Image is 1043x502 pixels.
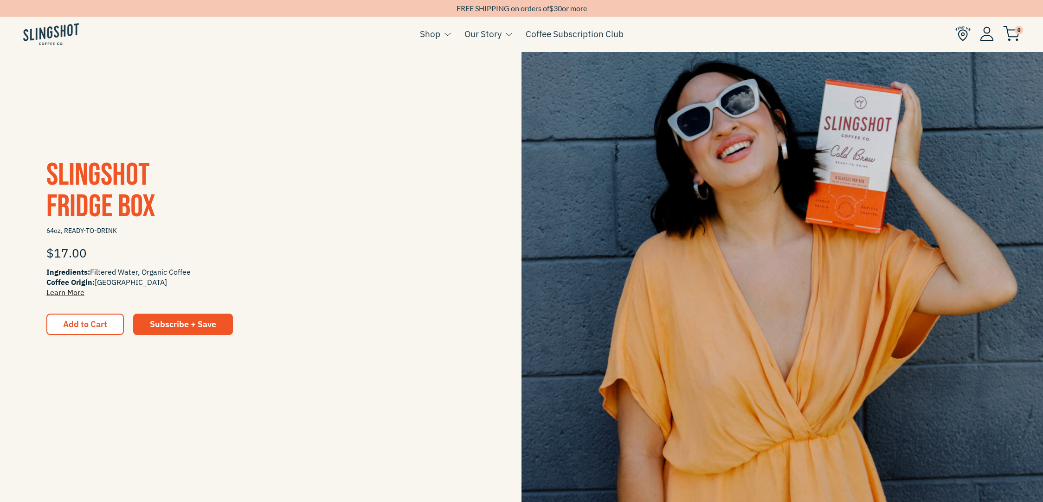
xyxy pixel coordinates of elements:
a: Learn More [46,288,84,297]
a: Subscribe + Save [133,314,233,335]
span: Slingshot Fridge Box [46,156,155,225]
span: Coffee Origin: [46,277,95,287]
div: $17.00 [46,239,475,267]
img: Account [980,26,994,41]
span: Subscribe + Save [150,319,216,329]
a: Shop [420,27,440,41]
img: cart [1003,26,1020,41]
span: Filtered Water, Organic Coffee [GEOGRAPHIC_DATA] [46,267,475,297]
a: Our Story [464,27,502,41]
a: SlingshotFridge Box [46,156,155,225]
button: Add to Cart [46,314,124,335]
span: 30 [554,4,562,13]
a: 0 [1003,28,1020,39]
span: Ingredients: [46,267,90,277]
img: Find Us [955,26,971,41]
span: Add to Cart [63,319,107,329]
a: Coffee Subscription Club [526,27,624,41]
span: 0 [1015,26,1023,34]
span: 64oz, READY-TO-DRINK [46,223,475,239]
span: $ [549,4,554,13]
